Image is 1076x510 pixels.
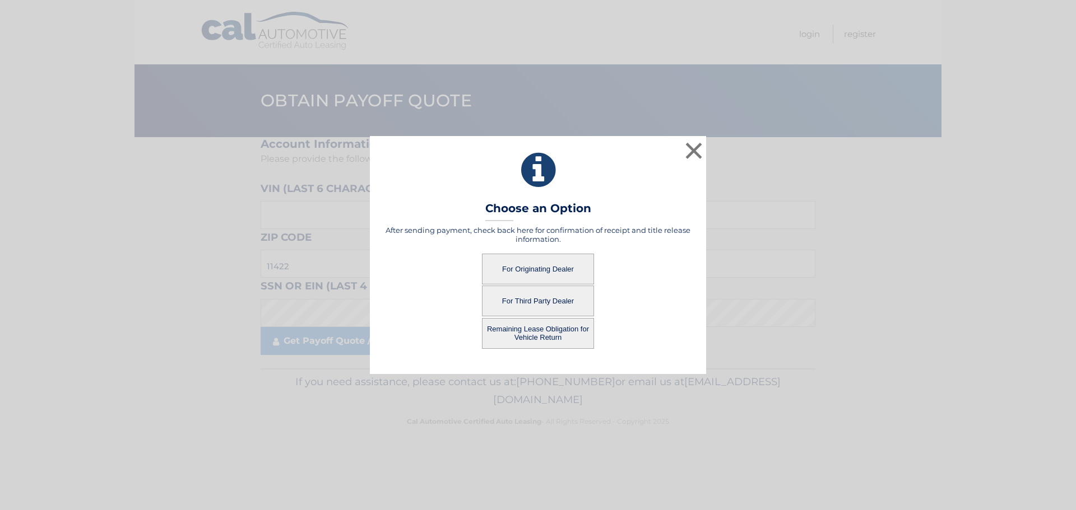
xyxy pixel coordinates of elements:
button: For Third Party Dealer [482,286,594,316]
button: For Originating Dealer [482,254,594,284]
button: × [683,139,705,162]
button: Remaining Lease Obligation for Vehicle Return [482,318,594,349]
h3: Choose an Option [485,202,591,221]
h5: After sending payment, check back here for confirmation of receipt and title release information. [384,226,692,244]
